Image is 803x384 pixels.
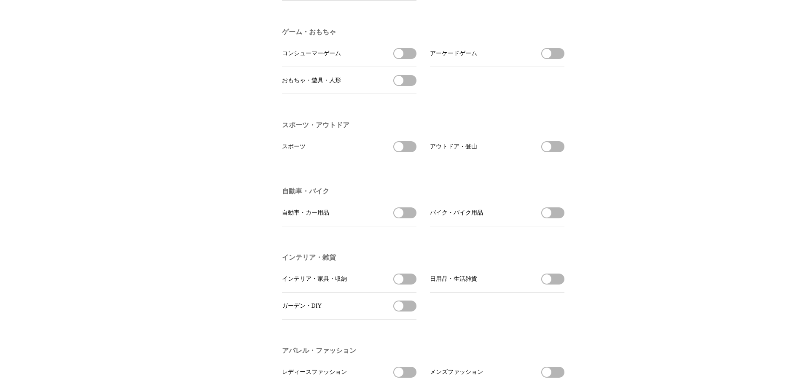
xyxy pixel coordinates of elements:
[282,187,564,196] h3: 自動車・バイク
[282,253,564,262] h3: インテリア・雑貨
[282,143,306,150] span: スポーツ
[282,121,564,130] h3: スポーツ・アウトドア
[430,50,477,57] span: アーケードゲーム
[282,346,564,355] h3: アパレル・ファッション
[430,143,477,150] span: アウトドア・登山
[282,28,564,37] h3: ゲーム・おもちゃ
[282,77,341,84] span: おもちゃ・遊具・人形
[282,275,347,283] span: インテリア・家具・収納
[282,302,322,310] span: ガーデン・DIY
[282,368,347,376] span: レディースファッション
[430,368,483,376] span: メンズファッション
[282,50,341,57] span: コンシューマーゲーム
[430,275,477,283] span: 日用品・生活雑貨
[282,209,329,217] span: 自動車・カー用品
[430,209,483,217] span: バイク・バイク用品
